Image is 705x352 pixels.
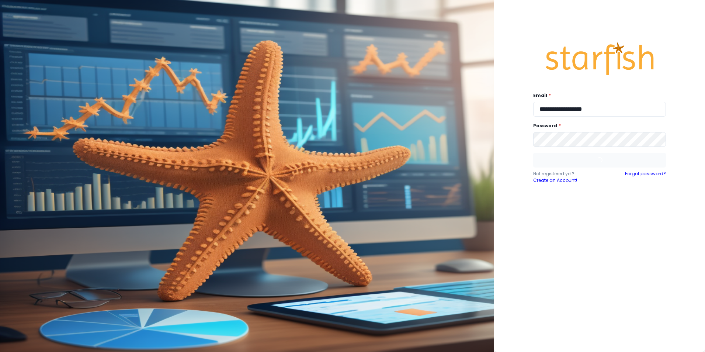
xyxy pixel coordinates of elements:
[533,122,661,129] label: Password
[533,92,661,99] label: Email
[625,170,666,184] a: Forgot password?
[533,170,600,177] p: Not registered yet?
[544,35,655,82] img: Logo.42cb71d561138c82c4ab.png
[533,177,600,184] a: Create an Account!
